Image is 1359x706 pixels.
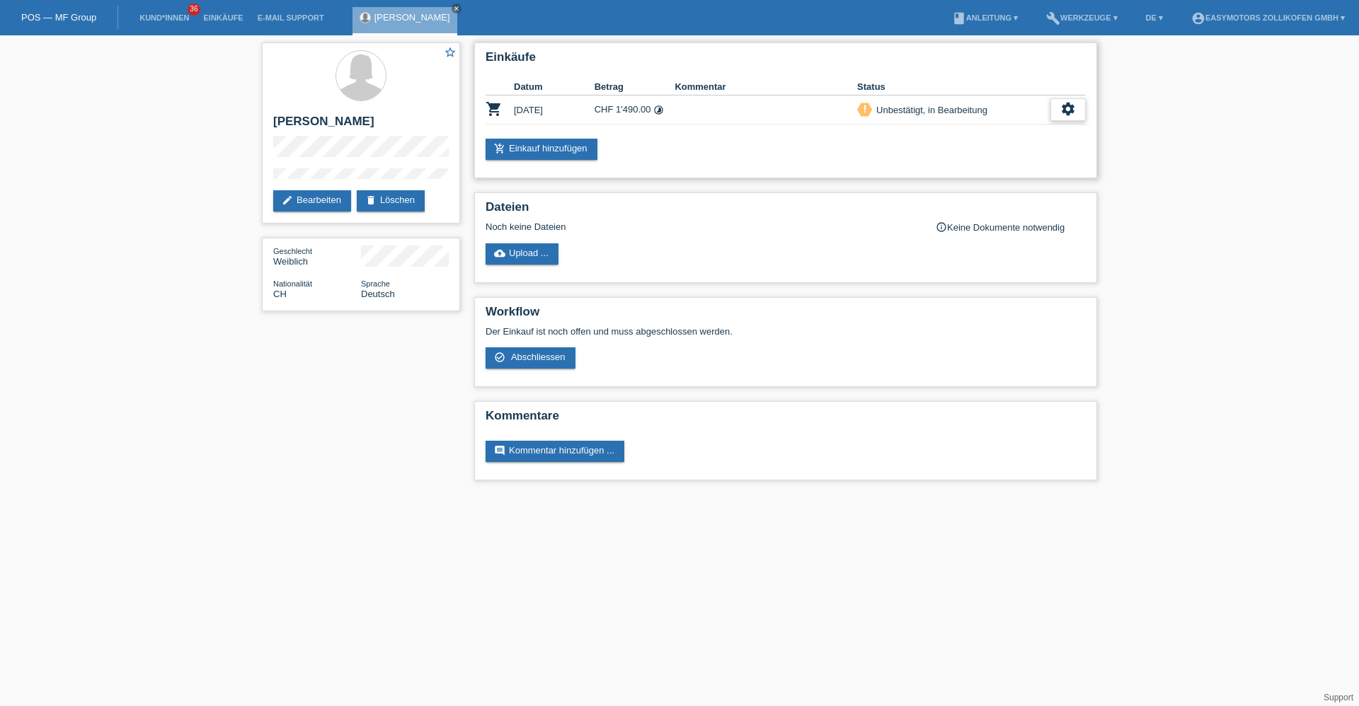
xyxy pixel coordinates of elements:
[936,221,947,233] i: info_outline
[1046,11,1060,25] i: build
[595,96,675,125] td: CHF 1'490.00
[945,13,1025,22] a: bookAnleitung ▾
[486,305,1086,326] h2: Workflow
[273,289,287,299] span: Schweiz
[361,279,390,288] span: Sprache
[1039,13,1125,22] a: buildWerkzeuge ▾
[486,139,597,160] a: add_shopping_cartEinkauf hinzufügen
[494,445,505,456] i: comment
[486,243,558,265] a: cloud_uploadUpload ...
[514,96,595,125] td: [DATE]
[486,221,918,232] div: Noch keine Dateien
[444,46,457,59] i: star_border
[872,103,987,117] div: Unbestätigt, in Bearbeitung
[675,79,857,96] th: Kommentar
[486,409,1086,430] h2: Kommentare
[486,347,575,369] a: check_circle_outline Abschliessen
[952,11,966,25] i: book
[1191,11,1205,25] i: account_circle
[273,245,361,267] div: Weiblich
[132,13,196,22] a: Kund*innen
[361,289,395,299] span: Deutsch
[486,200,1086,221] h2: Dateien
[486,441,624,462] a: commentKommentar hinzufügen ...
[374,12,450,23] a: [PERSON_NAME]
[595,79,675,96] th: Betrag
[486,100,503,117] i: POSP00026186
[273,115,449,136] h2: [PERSON_NAME]
[860,104,870,114] i: priority_high
[486,326,1086,337] p: Der Einkauf ist noch offen und muss abgeschlossen werden.
[494,143,505,154] i: add_shopping_cart
[1139,13,1170,22] a: DE ▾
[486,50,1086,71] h2: Einkäufe
[453,5,460,12] i: close
[511,352,566,362] span: Abschliessen
[273,190,351,212] a: editBearbeiten
[444,46,457,61] a: star_border
[365,195,377,206] i: delete
[251,13,331,22] a: E-Mail Support
[282,195,293,206] i: edit
[494,248,505,259] i: cloud_upload
[357,190,425,212] a: deleteLöschen
[1324,693,1353,702] a: Support
[936,221,1086,233] div: Keine Dokumente notwendig
[196,13,250,22] a: Einkäufe
[273,279,312,288] span: Nationalität
[1184,13,1352,22] a: account_circleEasymotors Zollikofen GmbH ▾
[653,105,664,115] i: 24 Raten
[452,4,461,13] a: close
[188,4,200,16] span: 36
[273,247,312,255] span: Geschlecht
[494,352,505,363] i: check_circle_outline
[514,79,595,96] th: Datum
[857,79,1050,96] th: Status
[1060,101,1076,117] i: settings
[21,12,96,23] a: POS — MF Group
